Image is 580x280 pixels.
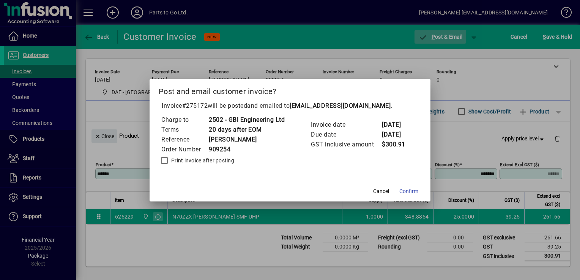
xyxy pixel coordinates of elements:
[310,140,381,149] td: GST inclusive amount
[399,187,418,195] span: Confirm
[161,125,208,135] td: Terms
[161,135,208,145] td: Reference
[381,140,412,149] td: $300.91
[381,120,412,130] td: [DATE]
[208,115,285,125] td: 2502 - GBI Engineering Ltd
[290,102,391,109] b: [EMAIL_ADDRESS][DOMAIN_NAME]
[161,145,208,154] td: Order Number
[396,185,421,198] button: Confirm
[161,115,208,125] td: Charge to
[369,185,393,198] button: Cancel
[310,120,381,130] td: Invoice date
[247,102,391,109] span: and emailed to
[310,130,381,140] td: Due date
[208,125,285,135] td: 20 days after EOM
[381,130,412,140] td: [DATE]
[150,79,430,101] h2: Post and email customer invoice?
[373,187,389,195] span: Cancel
[208,145,285,154] td: 909254
[159,101,421,110] p: Invoice will be posted .
[208,135,285,145] td: [PERSON_NAME]
[182,102,208,109] span: #275172
[170,157,234,164] label: Print invoice after posting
